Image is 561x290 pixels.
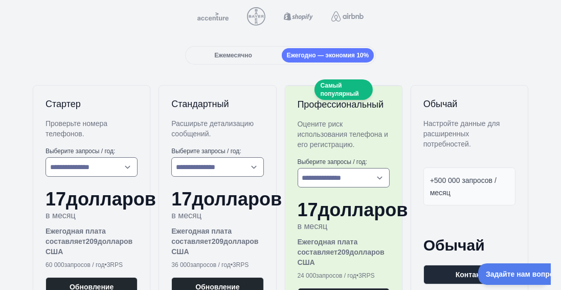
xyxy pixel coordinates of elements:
[171,189,192,210] font: 17
[430,176,497,197] font: +500 000 запросов / месяц
[298,199,318,220] font: 17
[192,189,282,210] font: долларов
[423,237,485,254] font: Обычай
[171,227,232,245] font: Ежегодная плата составляет
[52,211,76,220] font: месяц
[66,189,156,210] font: долларов
[178,211,201,220] font: месяц
[171,211,176,220] font: в
[8,7,80,15] font: Задайте нам вопрос
[46,189,66,210] font: 17
[478,263,551,285] iframe: Переключить поддержку клиентов
[304,222,327,231] font: месяц
[46,227,106,245] font: Ежегодная плата составляет
[298,222,302,231] font: в
[318,199,408,220] font: долларов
